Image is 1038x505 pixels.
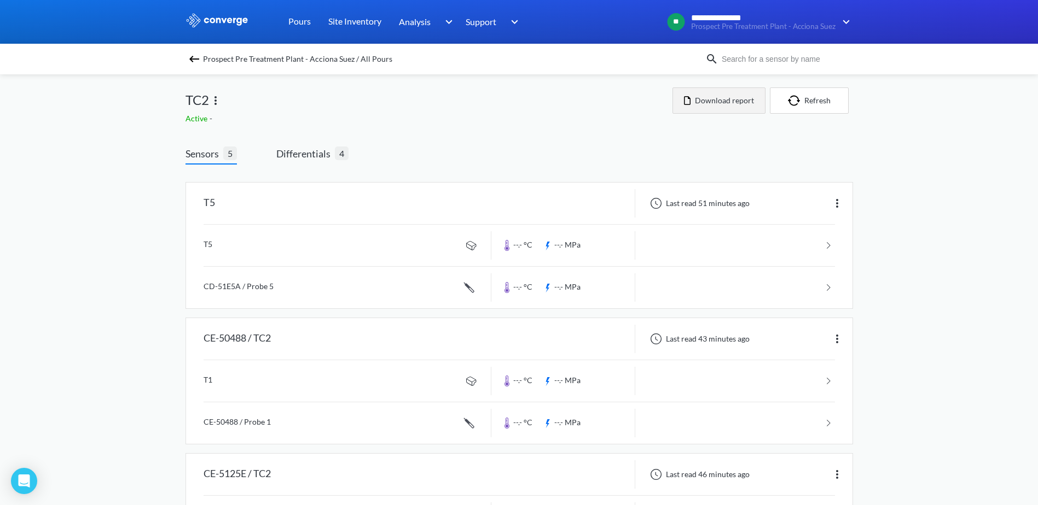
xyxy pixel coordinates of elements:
span: 4 [335,146,349,160]
img: more.svg [209,94,222,107]
span: Active [185,114,210,123]
div: Open Intercom Messenger [11,468,37,494]
input: Search for a sensor by name [718,53,851,65]
span: TC2 [185,90,209,110]
span: Support [466,15,496,28]
img: backspace.svg [188,52,201,66]
img: more.svg [831,468,844,481]
img: icon-search.svg [705,52,718,66]
img: more.svg [831,197,844,210]
img: more.svg [831,332,844,345]
img: icon-file.svg [684,96,691,105]
div: CE-50488 / TC2 [204,325,271,353]
div: Last read 46 minutes ago [644,468,753,481]
span: Differentials [276,146,335,161]
span: Prospect Pre Treatment Plant - Acciona Suez / All Pours [203,51,392,67]
img: downArrow.svg [504,15,521,28]
span: Prospect Pre Treatment Plant - Acciona Suez [691,22,836,31]
img: logo_ewhite.svg [185,13,249,27]
span: - [210,114,214,123]
button: Refresh [770,87,849,114]
div: CE-5125E / TC2 [204,460,271,489]
img: downArrow.svg [438,15,455,28]
span: 5 [223,146,237,160]
span: Analysis [399,15,431,28]
div: T5 [204,189,215,218]
img: icon-refresh.svg [788,95,804,106]
div: Last read 51 minutes ago [644,197,753,210]
span: Sensors [185,146,223,161]
div: Last read 43 minutes ago [644,332,753,345]
button: Download report [672,87,766,114]
img: downArrow.svg [836,15,853,28]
